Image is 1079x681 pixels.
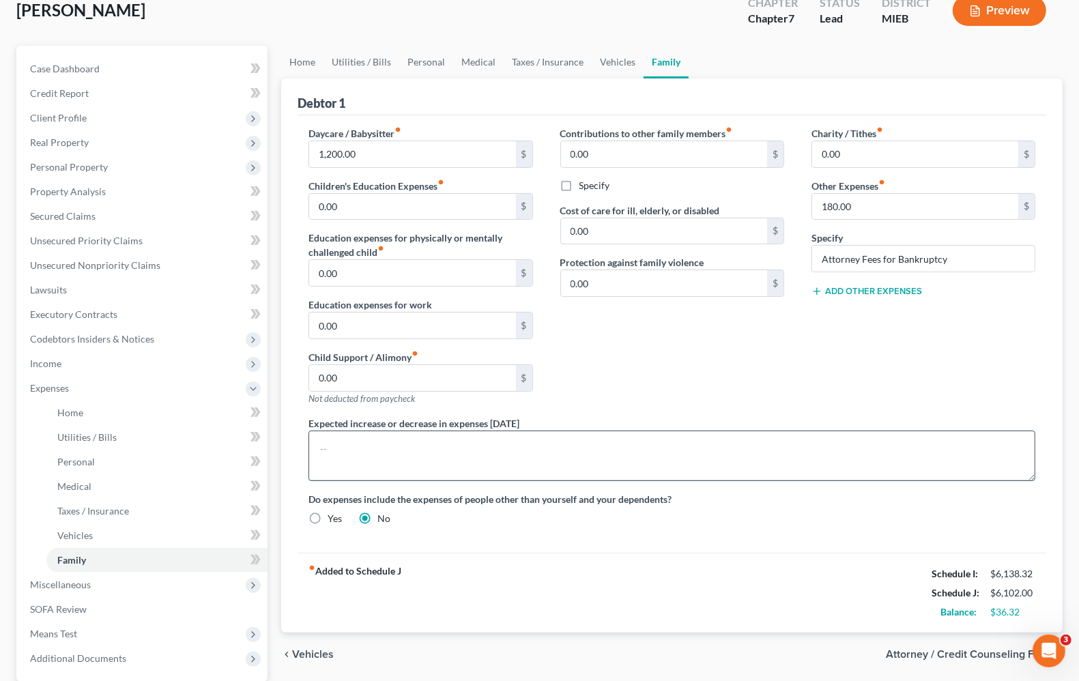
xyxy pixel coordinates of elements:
[30,284,67,295] span: Lawsuits
[560,255,704,270] label: Protection against family violence
[309,141,515,167] input: --
[876,126,883,133] i: fiber_manual_record
[560,126,733,141] label: Contributions to other family members
[57,456,95,467] span: Personal
[281,46,323,78] a: Home
[767,270,783,296] div: $
[30,210,96,222] span: Secured Claims
[377,512,390,525] label: No
[932,587,979,598] strong: Schedule J:
[504,46,592,78] a: Taxes / Insurance
[46,425,268,450] a: Utilities / Bills
[1033,635,1065,667] iframe: Intercom live chat
[19,278,268,302] a: Lawsuits
[308,231,532,259] label: Education expenses for physically or mentally challenged child
[812,141,1018,167] input: --
[308,564,401,622] strong: Added to Schedule J
[812,194,1018,220] input: --
[57,530,93,541] span: Vehicles
[308,126,401,141] label: Daycare / Babysitter
[46,450,268,474] a: Personal
[19,179,268,204] a: Property Analysis
[1061,635,1071,646] span: 3
[46,499,268,523] a: Taxes / Insurance
[19,81,268,106] a: Credit Report
[308,179,444,193] label: Children's Education Expenses
[882,11,931,27] div: MIEB
[30,87,89,99] span: Credit Report
[30,652,126,664] span: Additional Documents
[308,416,519,431] label: Expected increase or decrease in expenses [DATE]
[748,11,798,27] div: Chapter
[30,382,69,394] span: Expenses
[292,649,334,660] span: Vehicles
[886,649,1063,660] button: Attorney / Credit Counseling Fees chevron_right
[281,649,334,660] button: chevron_left Vehicles
[30,63,100,74] span: Case Dashboard
[30,628,77,639] span: Means Test
[19,597,268,622] a: SOFA Review
[57,407,83,418] span: Home
[57,480,91,492] span: Medical
[30,235,143,246] span: Unsecured Priority Claims
[309,365,515,391] input: --
[309,260,515,286] input: --
[46,523,268,548] a: Vehicles
[516,365,532,391] div: $
[516,194,532,220] div: $
[561,218,767,244] input: --
[19,204,268,229] a: Secured Claims
[57,505,129,517] span: Taxes / Insurance
[1018,141,1035,167] div: $
[309,194,515,220] input: --
[561,141,767,167] input: --
[308,298,432,312] label: Education expenses for work
[30,603,87,615] span: SOFA Review
[878,179,885,186] i: fiber_manual_record
[932,568,978,579] strong: Schedule I:
[46,548,268,573] a: Family
[323,46,399,78] a: Utilities / Bills
[30,112,87,124] span: Client Profile
[30,161,108,173] span: Personal Property
[19,253,268,278] a: Unsecured Nonpriority Claims
[811,179,885,193] label: Other Expenses
[812,246,1035,272] input: Specify...
[886,649,1052,660] span: Attorney / Credit Counseling Fees
[308,393,415,404] span: Not deducted from paycheck
[30,579,91,590] span: Miscellaneous
[46,401,268,425] a: Home
[437,179,444,186] i: fiber_manual_record
[644,46,689,78] a: Family
[561,270,767,296] input: --
[811,126,883,141] label: Charity / Tithes
[30,186,106,197] span: Property Analysis
[30,333,154,345] span: Codebtors Insiders & Notices
[412,350,418,357] i: fiber_manual_record
[57,431,117,443] span: Utilities / Bills
[298,95,345,111] div: Debtor 1
[767,218,783,244] div: $
[726,126,733,133] i: fiber_manual_record
[46,474,268,499] a: Medical
[990,605,1035,619] div: $36.32
[1018,194,1035,220] div: $
[308,350,418,364] label: Child Support / Alimony
[308,492,1035,506] label: Do expenses include the expenses of people other than yourself and your dependents?
[788,12,794,25] span: 7
[328,512,342,525] label: Yes
[516,260,532,286] div: $
[19,229,268,253] a: Unsecured Priority Claims
[767,141,783,167] div: $
[592,46,644,78] a: Vehicles
[820,11,860,27] div: Lead
[19,57,268,81] a: Case Dashboard
[377,245,384,252] i: fiber_manual_record
[30,136,89,148] span: Real Property
[30,259,160,271] span: Unsecured Nonpriority Claims
[811,286,922,297] button: Add Other Expenses
[940,606,977,618] strong: Balance:
[811,231,843,245] label: Specify
[516,313,532,338] div: $
[453,46,504,78] a: Medical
